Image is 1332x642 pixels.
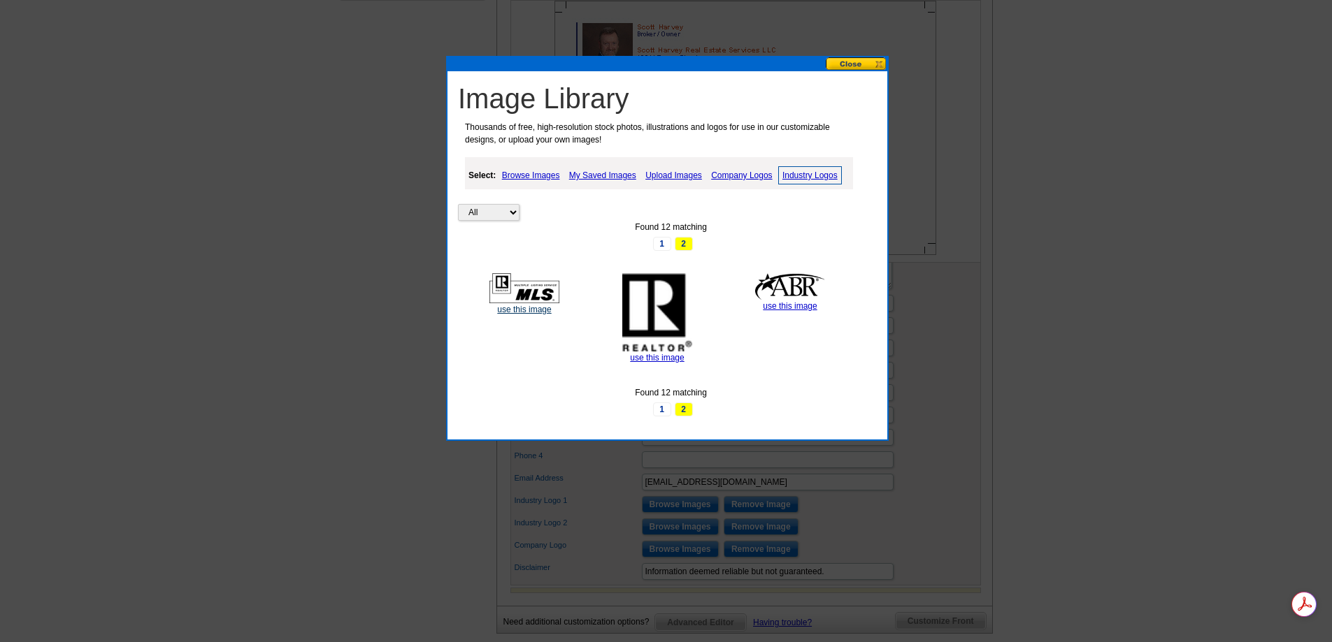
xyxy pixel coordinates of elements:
div: Found 12 matching [458,386,884,399]
p: Thousands of free, high-resolution stock photos, illustrations and logos for use in our customiza... [458,121,858,146]
img: th_realtor.jpg [622,273,692,351]
span: 2 [675,237,693,251]
a: 1 [653,237,671,251]
a: use this image [497,305,551,314]
h1: Image Library [458,82,884,115]
a: Industry Logos [778,166,842,184]
a: Browse Images [499,167,564,184]
a: use this image [763,301,817,311]
a: My Saved Images [566,167,640,184]
span: 2 [675,402,693,416]
img: th_abr.jpg [755,273,825,300]
img: th_realtor_mls.jpg [489,273,559,303]
iframe: LiveChat chat widget [1052,317,1332,642]
a: Company Logos [708,167,775,184]
a: use this image [630,353,684,363]
a: 1 [653,402,671,416]
a: Upload Images [642,167,706,184]
div: Found 12 matching [458,221,884,233]
strong: Select: [468,170,496,180]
